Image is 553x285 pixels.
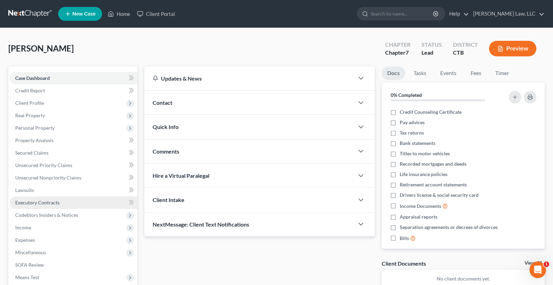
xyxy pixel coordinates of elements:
[489,41,536,56] button: Preview
[400,160,466,167] span: Recorded mortgages and deeds
[72,11,96,17] span: New Case
[406,49,409,56] span: 7
[15,162,72,168] span: Unsecured Priority Claims
[400,129,424,136] span: Tax returns
[15,274,39,280] span: Means Test
[153,75,346,82] div: Updates & News
[15,75,50,81] span: Case Dashboard
[153,196,184,203] span: Client Intake
[10,147,137,159] a: Secured Claims
[15,100,44,106] span: Client Profile
[10,134,137,147] a: Property Analysis
[446,8,469,20] a: Help
[490,66,515,80] a: Timer
[385,41,410,49] div: Chapter
[525,261,542,266] a: View All
[153,99,172,106] span: Contact
[153,148,179,155] span: Comments
[382,66,405,80] a: Docs
[10,259,137,271] a: SOFA Review
[382,260,426,267] div: Client Documents
[10,159,137,172] a: Unsecured Priority Claims
[15,212,78,218] span: Codebtors Insiders & Notices
[104,8,134,20] a: Home
[15,224,31,230] span: Income
[387,275,539,282] p: No client documents yet.
[400,224,498,231] span: Separation agreements or decrees of divorces
[15,125,55,131] span: Personal Property
[10,172,137,184] a: Unsecured Nonpriority Claims
[153,172,209,179] span: Hire a Virtual Paralegal
[453,49,478,57] div: CTB
[15,150,48,156] span: Secured Claims
[153,221,249,228] span: NextMessage: Client Text Notifications
[10,184,137,196] a: Lawsuits
[10,72,137,84] a: Case Dashboard
[10,196,137,209] a: Executory Contracts
[400,119,425,126] span: Pay advices
[371,7,434,20] input: Search by name...
[435,66,462,80] a: Events
[465,66,487,80] a: Fees
[15,187,34,193] span: Lawsuits
[385,49,410,57] div: Chapter
[15,262,44,268] span: SOFA Review
[15,88,45,93] span: Credit Report
[15,175,81,181] span: Unsecured Nonpriority Claims
[15,249,46,255] span: Miscellaneous
[400,171,447,178] span: Life insurance policies
[134,8,179,20] a: Client Portal
[8,43,74,53] span: [PERSON_NAME]
[421,41,442,49] div: Status
[15,200,60,205] span: Executory Contracts
[10,84,137,97] a: Credit Report
[421,49,442,57] div: Lead
[400,213,437,220] span: Appraisal reports
[408,66,432,80] a: Tasks
[400,181,467,188] span: Retirement account statements
[529,261,546,278] iframe: Intercom live chat
[400,140,435,147] span: Bank statements
[470,8,544,20] a: [PERSON_NAME] Law, LLC
[453,41,478,49] div: District
[15,137,54,143] span: Property Analysis
[15,237,35,243] span: Expenses
[400,109,462,116] span: Credit Counseling Certificate
[400,203,441,210] span: Income Documents
[400,150,450,157] span: Titles to motor vehicles
[153,123,179,130] span: Quick Info
[400,192,479,199] span: Drivers license & social security card
[544,261,549,267] span: 1
[400,235,409,242] span: Bills
[15,112,45,118] span: Real Property
[391,92,422,98] strong: 0% Completed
